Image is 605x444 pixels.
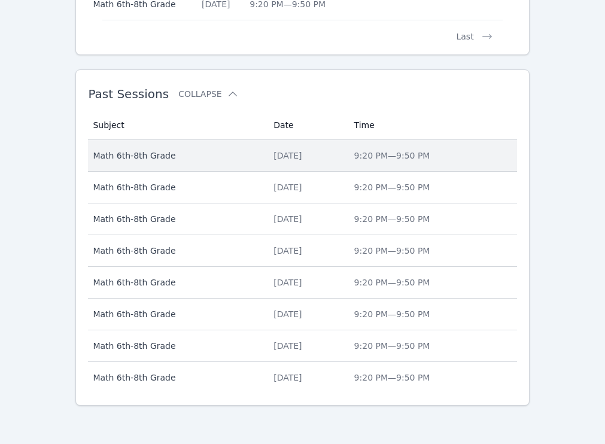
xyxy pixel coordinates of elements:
[93,213,259,225] span: Math 6th-8th Grade
[446,20,502,42] button: Last
[273,340,339,352] div: [DATE]
[273,150,339,162] div: [DATE]
[93,181,259,193] span: Math 6th-8th Grade
[88,330,516,362] tr: Math 6th-8th Grade[DATE]9:20 PM—9:50 PM
[178,88,238,100] button: Collapse
[273,372,339,384] div: [DATE]
[266,111,346,140] th: Date
[88,299,516,330] tr: Math 6th-8th Grade[DATE]9:20 PM—9:50 PM
[354,183,430,192] span: 9:20 PM — 9:50 PM
[354,246,430,256] span: 9:20 PM — 9:50 PM
[273,245,339,257] div: [DATE]
[93,245,259,257] span: Math 6th-8th Grade
[93,308,259,320] span: Math 6th-8th Grade
[347,111,517,140] th: Time
[273,213,339,225] div: [DATE]
[88,267,516,299] tr: Math 6th-8th Grade[DATE]9:20 PM—9:50 PM
[88,111,266,140] th: Subject
[273,276,339,288] div: [DATE]
[93,340,259,352] span: Math 6th-8th Grade
[88,140,516,172] tr: Math 6th-8th Grade[DATE]9:20 PM—9:50 PM
[273,181,339,193] div: [DATE]
[88,362,516,393] tr: Math 6th-8th Grade[DATE]9:20 PM—9:50 PM
[273,308,339,320] div: [DATE]
[88,87,169,101] span: Past Sessions
[93,150,259,162] span: Math 6th-8th Grade
[88,172,516,203] tr: Math 6th-8th Grade[DATE]9:20 PM—9:50 PM
[354,214,430,224] span: 9:20 PM — 9:50 PM
[354,341,430,351] span: 9:20 PM — 9:50 PM
[354,278,430,287] span: 9:20 PM — 9:50 PM
[354,309,430,319] span: 9:20 PM — 9:50 PM
[93,276,259,288] span: Math 6th-8th Grade
[88,235,516,267] tr: Math 6th-8th Grade[DATE]9:20 PM—9:50 PM
[354,373,430,382] span: 9:20 PM — 9:50 PM
[88,203,516,235] tr: Math 6th-8th Grade[DATE]9:20 PM—9:50 PM
[354,151,430,160] span: 9:20 PM — 9:50 PM
[93,372,259,384] span: Math 6th-8th Grade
